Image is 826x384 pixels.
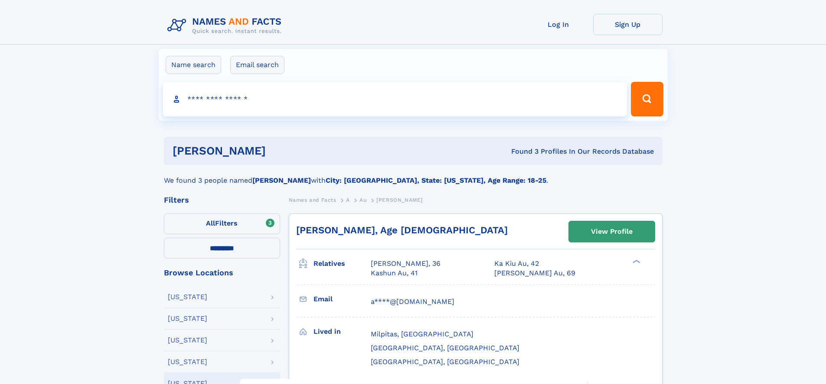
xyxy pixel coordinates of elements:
a: A [346,194,350,205]
h3: Relatives [313,256,371,271]
span: Milpitas, [GEOGRAPHIC_DATA] [371,330,473,338]
h1: [PERSON_NAME] [173,145,389,156]
a: [PERSON_NAME], 36 [371,259,441,268]
div: ❯ [630,259,641,265]
b: [PERSON_NAME] [252,176,311,184]
div: Filters [164,196,280,204]
label: Filters [164,213,280,234]
input: search input [163,82,627,116]
span: [GEOGRAPHIC_DATA], [GEOGRAPHIC_DATA] [371,358,519,366]
span: All [206,219,215,227]
h3: Email [313,292,371,307]
a: Names and Facts [289,194,336,205]
div: [US_STATE] [168,294,207,300]
div: [US_STATE] [168,358,207,365]
h3: Lived in [313,324,371,339]
img: Logo Names and Facts [164,14,289,37]
a: Log In [524,14,593,35]
span: [PERSON_NAME] [376,197,423,203]
div: We found 3 people named with . [164,165,663,186]
div: Found 3 Profiles In Our Records Database [389,147,654,156]
label: Name search [166,56,221,74]
a: Kashun Au, 41 [371,268,418,278]
div: [US_STATE] [168,315,207,322]
div: [US_STATE] [168,337,207,344]
a: Au [359,194,366,205]
a: View Profile [569,221,655,242]
span: Au [359,197,366,203]
b: City: [GEOGRAPHIC_DATA], State: [US_STATE], Age Range: 18-25 [326,176,546,184]
a: Ka Kiu Au, 42 [494,259,539,268]
div: Browse Locations [164,269,280,277]
a: [PERSON_NAME] Au, 69 [494,268,575,278]
span: A [346,197,350,203]
a: Sign Up [593,14,663,35]
label: Email search [230,56,284,74]
div: View Profile [591,222,633,242]
button: Search Button [631,82,663,116]
a: [PERSON_NAME], Age [DEMOGRAPHIC_DATA] [296,225,508,236]
span: [GEOGRAPHIC_DATA], [GEOGRAPHIC_DATA] [371,344,519,352]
